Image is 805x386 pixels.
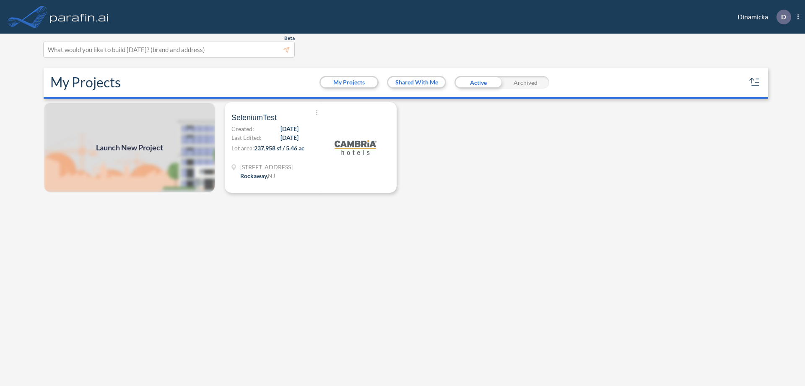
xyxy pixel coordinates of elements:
[44,102,216,193] a: Launch New Project
[240,163,293,171] span: 321 Mt Hope Ave
[48,8,110,25] img: logo
[454,76,502,89] div: Active
[321,77,377,87] button: My Projects
[240,172,268,179] span: Rockaway ,
[268,172,275,179] span: NJ
[96,142,163,153] span: Launch New Project
[231,133,262,142] span: Last Edited:
[240,171,275,180] div: Rockaway, NJ
[231,113,277,123] span: SeleniumTest
[44,102,216,193] img: add
[725,10,799,24] div: Dinamicka
[335,126,377,168] img: logo
[388,77,445,87] button: Shared With Me
[781,13,786,21] p: D
[280,133,299,142] span: [DATE]
[284,35,295,42] span: Beta
[254,144,304,152] span: 237,958 sf / 5.46 ac
[231,144,254,152] span: Lot area:
[280,124,299,133] span: [DATE]
[50,74,121,90] h2: My Projects
[231,124,254,133] span: Created:
[502,76,549,89] div: Archived
[748,76,761,89] button: sort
